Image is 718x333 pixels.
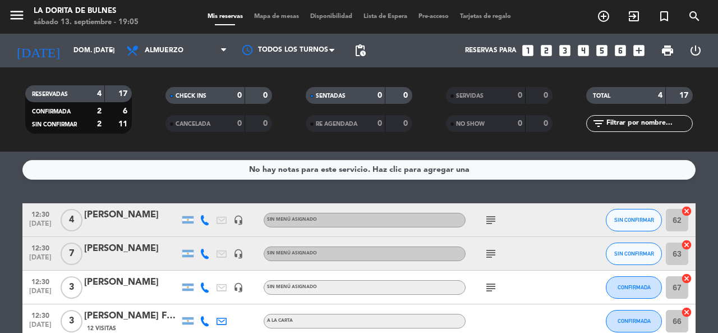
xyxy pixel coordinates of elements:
[249,163,470,176] div: No hay notas para este servicio. Haz clic para agregar una
[592,117,605,130] i: filter_list
[26,275,54,288] span: 12:30
[688,10,701,23] i: search
[97,107,102,115] strong: 2
[658,92,662,99] strong: 4
[248,13,305,20] span: Mapa de mesas
[123,107,130,115] strong: 6
[681,206,692,217] i: cancel
[606,209,662,231] button: SIN CONFIRMAR
[34,17,139,28] div: sábado 13. septiembre - 19:05
[267,285,317,289] span: Sin menú asignado
[84,309,179,323] div: [PERSON_NAME] Fucks
[353,44,367,57] span: pending_actions
[84,208,179,222] div: [PERSON_NAME]
[305,13,358,20] span: Disponibilidad
[413,13,454,20] span: Pre-acceso
[558,43,572,58] i: looks_3
[233,282,243,293] i: headset_mic
[521,43,535,58] i: looks_one
[358,13,413,20] span: Lista de Espera
[32,122,77,127] span: SIN CONFIRMAR
[403,120,410,127] strong: 0
[26,288,54,300] span: [DATE]
[689,44,702,57] i: power_settings_new
[632,43,646,58] i: add_box
[26,207,54,220] span: 12:30
[8,7,25,28] button: menu
[233,249,243,259] i: headset_mic
[87,324,116,333] span: 12 Visitas
[606,310,662,332] button: CONFIRMADA
[605,117,692,130] input: Filtrar por nombre...
[618,284,651,290] span: CONFIRMADA
[118,90,130,98] strong: 17
[61,310,82,332] span: 3
[145,47,183,54] span: Almuerzo
[26,254,54,267] span: [DATE]
[34,6,139,17] div: La Dorita de Bulnes
[403,92,410,99] strong: 0
[267,251,317,256] span: Sin menú asignado
[32,92,68,97] span: RESERVADAS
[26,241,54,254] span: 12:30
[681,307,692,318] i: cancel
[97,120,102,128] strong: 2
[614,250,654,257] span: SIN CONFIRMAR
[539,43,554,58] i: looks_two
[32,109,71,115] span: CONFIRMADA
[267,318,293,323] span: A LA CARTA
[456,93,484,99] span: SERVIDAS
[84,241,179,256] div: [PERSON_NAME]
[26,220,54,233] span: [DATE]
[118,120,130,128] strong: 11
[465,47,517,54] span: Reservas para
[8,38,68,63] i: [DATE]
[597,10,610,23] i: add_circle_outline
[61,209,82,231] span: 4
[267,217,317,222] span: Sin menú asignado
[176,93,206,99] span: CHECK INS
[518,120,522,127] strong: 0
[484,213,498,227] i: subject
[61,243,82,265] span: 7
[84,275,179,290] div: [PERSON_NAME]
[316,93,346,99] span: SENTADAS
[456,121,485,127] span: NO SHOW
[544,92,550,99] strong: 0
[627,10,641,23] i: exit_to_app
[544,120,550,127] strong: 0
[576,43,591,58] i: looks_4
[233,215,243,225] i: headset_mic
[202,13,248,20] span: Mis reservas
[661,44,674,57] span: print
[26,308,54,321] span: 12:30
[316,121,357,127] span: RE AGENDADA
[614,217,654,223] span: SIN CONFIRMAR
[378,120,382,127] strong: 0
[104,44,118,57] i: arrow_drop_down
[454,13,517,20] span: Tarjetas de regalo
[606,276,662,299] button: CONFIRMADA
[681,273,692,284] i: cancel
[657,10,671,23] i: turned_in_not
[263,120,270,127] strong: 0
[8,7,25,24] i: menu
[682,34,710,67] div: LOG OUT
[595,43,609,58] i: looks_5
[176,121,210,127] span: CANCELADA
[681,239,692,250] i: cancel
[263,92,270,99] strong: 0
[613,43,628,58] i: looks_6
[237,92,242,99] strong: 0
[61,276,82,299] span: 3
[618,318,651,324] span: CONFIRMADA
[484,247,498,261] i: subject
[378,92,382,99] strong: 0
[484,281,498,294] i: subject
[97,90,102,98] strong: 4
[593,93,610,99] span: TOTAL
[606,243,662,265] button: SIN CONFIRMAR
[679,92,691,99] strong: 17
[518,92,522,99] strong: 0
[237,120,242,127] strong: 0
